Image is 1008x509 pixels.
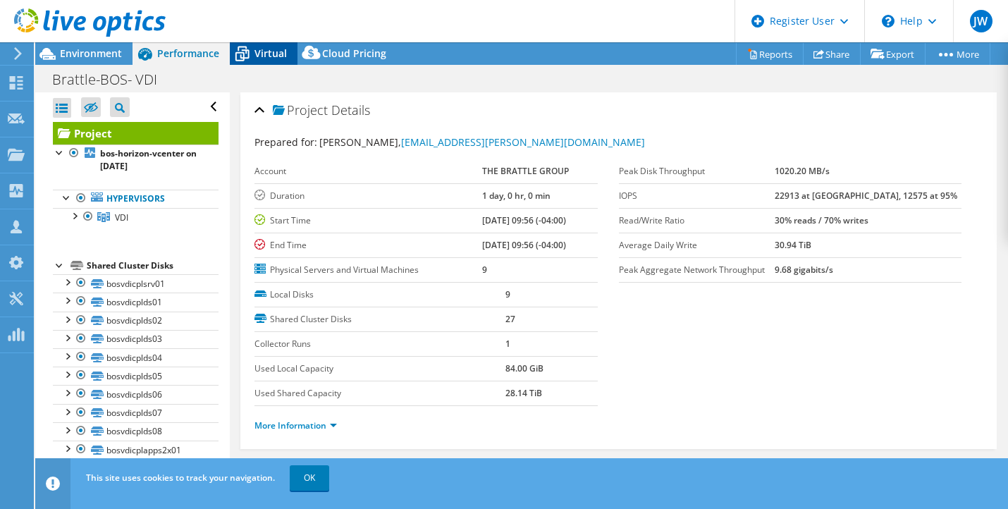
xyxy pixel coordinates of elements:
[273,104,328,118] span: Project
[619,263,775,277] label: Peak Aggregate Network Throughput
[53,385,219,403] a: bosvdicplds06
[254,135,317,149] label: Prepared for:
[53,190,219,208] a: Hypervisors
[86,472,275,484] span: This site uses cookies to track your navigation.
[53,274,219,293] a: bosvdicplsrv01
[254,263,482,277] label: Physical Servers and Virtual Machines
[775,239,811,251] b: 30.94 TiB
[53,293,219,311] a: bosvdicplds01
[775,165,830,177] b: 1020.20 MB/s
[254,386,505,400] label: Used Shared Capacity
[619,164,775,178] label: Peak Disk Throughput
[970,10,992,32] span: JW
[254,214,482,228] label: Start Time
[803,43,861,65] a: Share
[505,288,510,300] b: 9
[53,404,219,422] a: bosvdicplds07
[53,312,219,330] a: bosvdicplds02
[53,145,219,176] a: bos-horizon-vcenter on [DATE]
[157,47,219,60] span: Performance
[482,264,487,276] b: 9
[331,102,370,118] span: Details
[619,214,775,228] label: Read/Write Ratio
[254,337,505,351] label: Collector Runs
[53,441,219,459] a: bosvdicplapps2x01
[401,135,645,149] a: [EMAIL_ADDRESS][PERSON_NAME][DOMAIN_NAME]
[290,465,329,491] a: OK
[736,43,804,65] a: Reports
[53,208,219,226] a: VDI
[925,43,990,65] a: More
[53,330,219,348] a: bosvdicplds03
[505,387,542,399] b: 28.14 TiB
[46,72,179,87] h1: Brattle-BOS- VDI
[53,367,219,385] a: bosvdicplds05
[254,312,505,326] label: Shared Cluster Disks
[254,362,505,376] label: Used Local Capacity
[100,147,197,172] b: bos-horizon-vcenter on [DATE]
[775,264,833,276] b: 9.68 gigabits/s
[53,422,219,441] a: bosvdicplds08
[482,165,569,177] b: THE BRATTLE GROUP
[115,211,128,223] span: VDI
[254,47,287,60] span: Virtual
[619,189,775,203] label: IOPS
[319,135,645,149] span: [PERSON_NAME],
[505,362,543,374] b: 84.00 GiB
[482,214,566,226] b: [DATE] 09:56 (-04:00)
[60,47,122,60] span: Environment
[322,47,386,60] span: Cloud Pricing
[53,122,219,145] a: Project
[505,338,510,350] b: 1
[254,164,482,178] label: Account
[860,43,926,65] a: Export
[505,313,515,325] b: 27
[619,238,775,252] label: Average Daily Write
[254,288,505,302] label: Local Disks
[254,419,337,431] a: More Information
[482,190,551,202] b: 1 day, 0 hr, 0 min
[254,189,482,203] label: Duration
[53,348,219,367] a: bosvdicplds04
[254,238,482,252] label: End Time
[775,214,868,226] b: 30% reads / 70% writes
[882,15,895,27] svg: \n
[482,239,566,251] b: [DATE] 09:56 (-04:00)
[775,190,957,202] b: 22913 at [GEOGRAPHIC_DATA], 12575 at 95%
[87,257,219,274] div: Shared Cluster Disks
